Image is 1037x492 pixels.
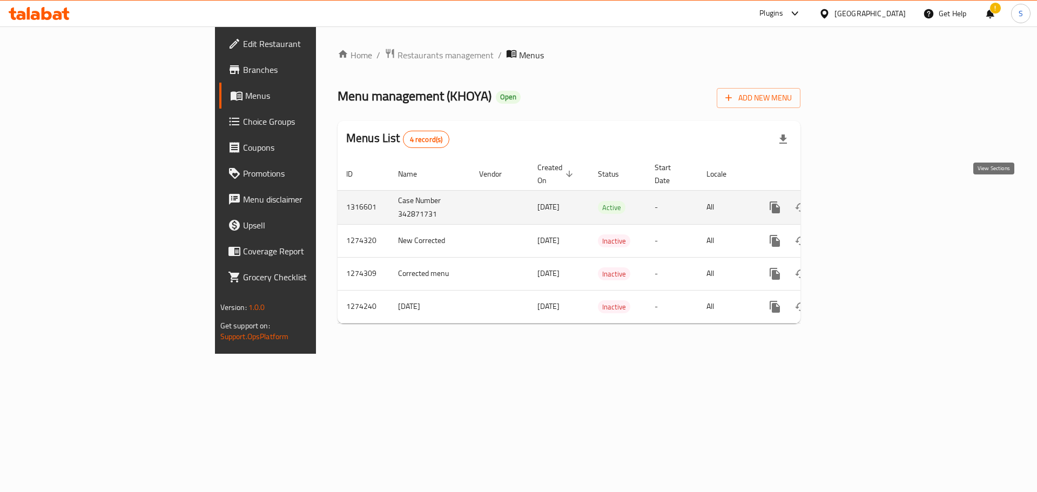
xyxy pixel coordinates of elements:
td: - [646,190,698,224]
span: Menu disclaimer [243,193,380,206]
li: / [498,49,502,62]
button: Change Status [788,194,814,220]
div: Active [598,201,625,214]
button: more [762,228,788,254]
span: Inactive [598,301,630,313]
button: Change Status [788,261,814,287]
span: Active [598,201,625,214]
td: - [646,224,698,257]
button: more [762,194,788,220]
span: Locale [706,167,740,180]
span: Inactive [598,235,630,247]
span: Branches [243,63,380,76]
td: [DATE] [389,290,470,323]
span: Name [398,167,431,180]
button: more [762,294,788,320]
span: Vendor [479,167,516,180]
a: Coupons [219,134,388,160]
a: Restaurants management [385,48,494,62]
a: Edit Restaurant [219,31,388,57]
nav: breadcrumb [338,48,800,62]
a: Grocery Checklist [219,264,388,290]
td: New Corrected [389,224,470,257]
span: Upsell [243,219,380,232]
div: Inactive [598,267,630,280]
span: Inactive [598,268,630,280]
a: Branches [219,57,388,83]
a: Choice Groups [219,109,388,134]
a: Promotions [219,160,388,186]
a: Support.OpsPlatform [220,329,289,343]
span: Grocery Checklist [243,271,380,284]
a: Menus [219,83,388,109]
td: All [698,257,753,290]
span: Coupons [243,141,380,154]
td: - [646,257,698,290]
td: Corrected menu [389,257,470,290]
span: Edit Restaurant [243,37,380,50]
span: Choice Groups [243,115,380,128]
span: [DATE] [537,233,560,247]
span: Menus [519,49,544,62]
span: [DATE] [537,299,560,313]
div: Inactive [598,234,630,247]
a: Upsell [219,212,388,238]
a: Coverage Report [219,238,388,264]
td: All [698,224,753,257]
span: [DATE] [537,266,560,280]
span: S [1019,8,1023,19]
th: Actions [753,158,874,191]
span: Restaurants management [398,49,494,62]
button: Add New Menu [717,88,800,108]
button: Change Status [788,294,814,320]
div: Total records count [403,131,450,148]
td: All [698,290,753,323]
span: Created On [537,161,576,187]
div: [GEOGRAPHIC_DATA] [834,8,906,19]
span: Version: [220,300,247,314]
h2: Menus List [346,130,449,148]
span: Coverage Report [243,245,380,258]
span: Start Date [655,161,685,187]
table: enhanced table [338,158,874,323]
span: Menus [245,89,380,102]
button: more [762,261,788,287]
span: 4 record(s) [403,134,449,145]
span: Get support on: [220,319,270,333]
a: Menu disclaimer [219,186,388,212]
span: 1.0.0 [248,300,265,314]
button: Change Status [788,228,814,254]
span: Status [598,167,633,180]
td: All [698,190,753,224]
td: Case Number 342871731 [389,190,470,224]
span: Promotions [243,167,380,180]
div: Open [496,91,521,104]
td: - [646,290,698,323]
span: Menu management ( KHOYA ) [338,84,491,108]
span: Add New Menu [725,91,792,105]
span: ID [346,167,367,180]
div: Export file [770,126,796,152]
div: Inactive [598,300,630,313]
span: [DATE] [537,200,560,214]
div: Plugins [759,7,783,20]
span: Open [496,92,521,102]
